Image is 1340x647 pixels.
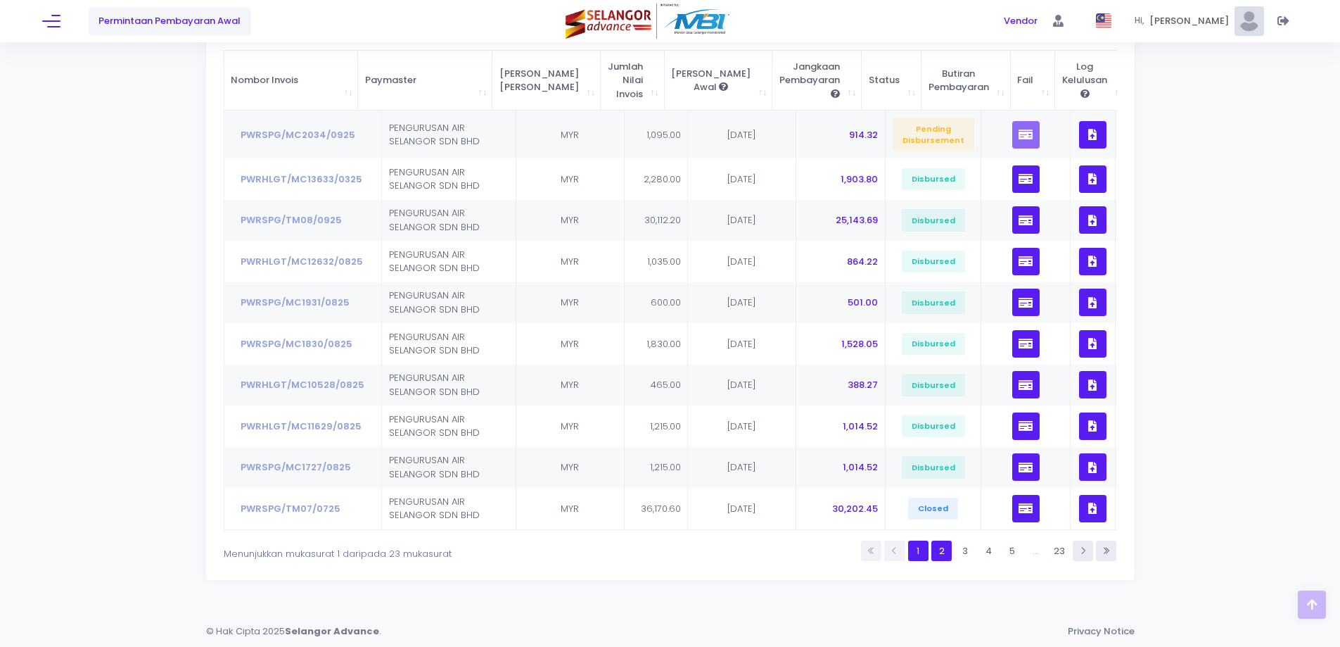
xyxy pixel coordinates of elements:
button: Klik Lihat Senarai Pembayaran [1012,165,1040,193]
span: [PERSON_NAME] [1149,14,1234,28]
td: MYR [516,200,625,241]
button: Klik untuk Lihat Dokumen, Muat Naik, Muat turun, dan Padam Dokumen [1079,371,1106,398]
span: 501.00 [848,296,878,309]
a: 5 [1002,541,1022,561]
button: Klik Lihat Senarai Pembayaran [1012,206,1040,234]
button: Klik Lihat Senarai Pembayaran [1012,330,1040,358]
th: Mata Wang : activate to sort column ascending [492,51,601,111]
button: Klik untuk Lihat Dokumen, Muat Naik, Muat turun, dan Padam Dokumen [1079,165,1106,193]
button: Klik Lihat Senarai Pembayaran [1012,248,1040,275]
button: Klik Lihat Senarai Pembayaran [1012,495,1040,522]
td: [DATE] [688,488,796,529]
td: MYR [516,447,625,489]
span: Permintaan Pembayaran Awal [98,14,241,28]
td: [DATE] [688,111,796,158]
span: 1,014.52 [843,460,878,474]
td: [DATE] [688,323,796,365]
button: Klik untuk Lihat Dokumen, Muat Naik, Muat turun, dan Padam Dokumen [1079,413,1106,440]
span: 30,202.45 [832,502,878,515]
span: PENGURUSAN AIR SELANGOR SDN BHD [389,453,480,481]
td: MYR [516,488,625,529]
div: © Hak Cipta 2025 . [206,624,393,639]
a: Permintaan Pembayaran Awal [89,8,251,35]
th: Jangkaan Pembayaran <span data-skin="dark" data-toggle="kt-tooltip" data-placement="bottom" title... [772,51,862,111]
img: Logo [566,4,733,39]
span: PENGURUSAN AIR SELANGOR SDN BHD [389,495,480,522]
span: 1,215.00 [650,420,681,433]
span: 25,143.69 [836,213,878,227]
button: Klik untuk Lihat Dokumen, Muat Naik, Muat turun, dan Padam Dokumen [1079,289,1106,316]
a: Privacy Notice [1068,624,1135,639]
span: Hi, [1135,15,1149,27]
span: Disbursed [902,456,965,479]
td: MYR [516,406,625,447]
th: Tarikh Pembayaran Awal <span data-skin="dark" data-toggle="kt-tooltip" data-placement="bottom" ti... [665,51,773,111]
button: PWRSPG/TM07/0725 [231,495,350,522]
button: Klik Lihat Senarai Pembayaran [1012,289,1040,316]
td: MYR [516,323,625,365]
span: PENGURUSAN AIR SELANGOR SDN BHD [389,413,480,440]
td: [DATE] [688,365,796,406]
button: PWRSPG/MC1931/0825 [231,289,359,316]
th: Nombor Invois : activate to sort column ascending [224,51,359,111]
span: 1,903.80 [841,172,878,186]
button: PWRHLGT/MC12632/0825 [231,248,373,275]
span: Disbursed [902,251,965,273]
div: Menunjukkan mukasurat 1 daripada 23 mukasurat [224,539,588,561]
th: Fail : activate to sort column ascending [1011,51,1056,111]
button: Klik Lihat Senarai Pembayaran [1012,453,1040,481]
button: PWRHLGT/MC11629/0825 [231,413,371,439]
span: Disbursed [902,415,965,438]
span: PENGURUSAN AIR SELANGOR SDN BHD [389,206,480,234]
span: 1,215.00 [650,460,681,474]
span: Disbursed [902,168,965,191]
a: 4 [978,541,999,561]
button: Klik untuk Lihat Dokumen, Muat Naik, Muat turun, dan Padam Dokumen [1079,248,1106,275]
button: Klik Lihat Senarai Pembayaran [1012,413,1040,440]
span: 1,830.00 [646,337,681,351]
td: [DATE] [688,282,796,324]
span: PENGURUSAN AIR SELANGOR SDN BHD [389,121,480,149]
span: 30,112.20 [644,213,681,227]
strong: Selangor Advance [285,624,379,639]
td: MYR [516,365,625,406]
span: PENGURUSAN AIR SELANGOR SDN BHD [389,248,480,275]
img: Pic [1234,6,1264,36]
button: Klik Lihat Senarai Pembayaran [1012,371,1040,398]
th: Paymaster: activate to sort column ascending [358,51,492,111]
span: PENGURUSAN AIR SELANGOR SDN BHD [389,289,480,316]
span: Disbursed [902,374,965,396]
button: PWRSPG/MC1830/0825 [231,330,362,357]
span: Pending Disbursement [893,118,974,151]
th: Log Kelulusan <span data-skin="dark" data-toggle="kt-tooltip" data-placement="bottom" title="" da... [1055,51,1129,111]
button: Klik untuk Lihat Dokumen, Muat Naik, Muat turun, dan Padam Dokumen [1079,453,1106,481]
button: PWRHLGT/MC13633/0325 [231,165,372,192]
a: 3 [955,541,976,561]
td: MYR [516,282,625,324]
th: Status : activate to sort column ascending [862,51,921,111]
a: 2 [931,541,952,561]
span: Closed [908,498,958,520]
span: Vendor [1004,14,1038,28]
th: Jumlah Nilai Invois : activate to sort column ascending [601,51,665,111]
button: PWRHLGT/MC10528/0825 [231,372,374,398]
button: Klik untuk Lihat Dokumen, Muat Naik, Muat turun, dan Padam Dokumen [1079,495,1106,522]
span: PENGURUSAN AIR SELANGOR SDN BHD [389,165,480,193]
span: Disbursed [902,333,965,356]
span: 1,095.00 [646,128,681,142]
td: MYR [516,158,625,200]
span: 465.00 [651,378,681,391]
span: 1,014.52 [843,420,878,433]
button: Klik untuk Lihat Dokumen, Muat Naik, Muat turun, dan Padam Dokumen [1079,121,1106,149]
span: 600.00 [651,296,681,309]
a: 23 [1049,541,1069,561]
a: 1 [908,541,929,561]
span: 1,035.00 [647,255,681,268]
button: Klik untuk Lihat Dokumen, Muat Naik, Muat turun, dan Padam Dokumen [1079,330,1106,358]
span: 864.22 [847,255,878,268]
td: MYR [516,241,625,282]
span: PENGURUSAN AIR SELANGOR SDN BHD [389,371,480,398]
span: Disbursed [902,291,965,314]
span: Disbursed [902,209,965,232]
button: PWRSPG/TM08/0925 [231,207,352,234]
